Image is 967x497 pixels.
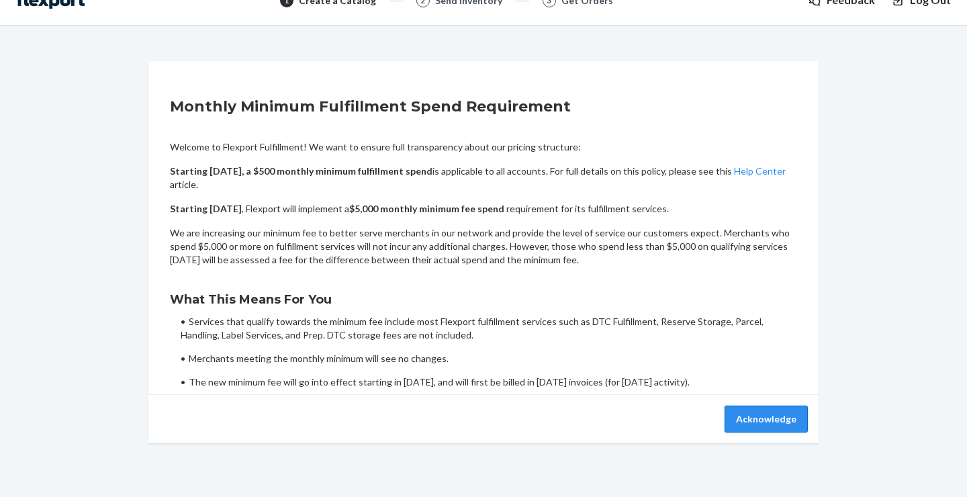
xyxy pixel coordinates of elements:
b: Starting [DATE], a $500 monthly minimum fulfillment spend [170,165,432,177]
h2: Monthly Minimum Fulfillment Spend Requirement [170,96,797,118]
b: Starting [DATE] [170,203,242,214]
li: Merchants meeting the monthly minimum will see no changes. [181,352,797,365]
p: Welcome to Flexport Fulfillment! We want to ensure full transparency about our pricing structure: [170,140,797,154]
h3: What This Means For You [170,291,797,308]
li: The new minimum fee will go into effect starting in [DATE], and will first be billed in [DATE] in... [181,375,797,389]
b: $5,000 monthly minimum fee spend [349,203,504,214]
button: Acknowledge [725,406,808,433]
p: is applicable to all accounts. For full details on this policy, please see this article. [170,165,797,191]
li: Services that qualify towards the minimum fee include most Flexport fulfillment services such as ... [181,315,797,342]
p: We are increasing our minimum fee to better serve merchants in our network and provide the level ... [170,226,797,267]
p: , Flexport will implement a requirement for its fulfillment services. [170,202,797,216]
a: Help Center [734,165,786,177]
